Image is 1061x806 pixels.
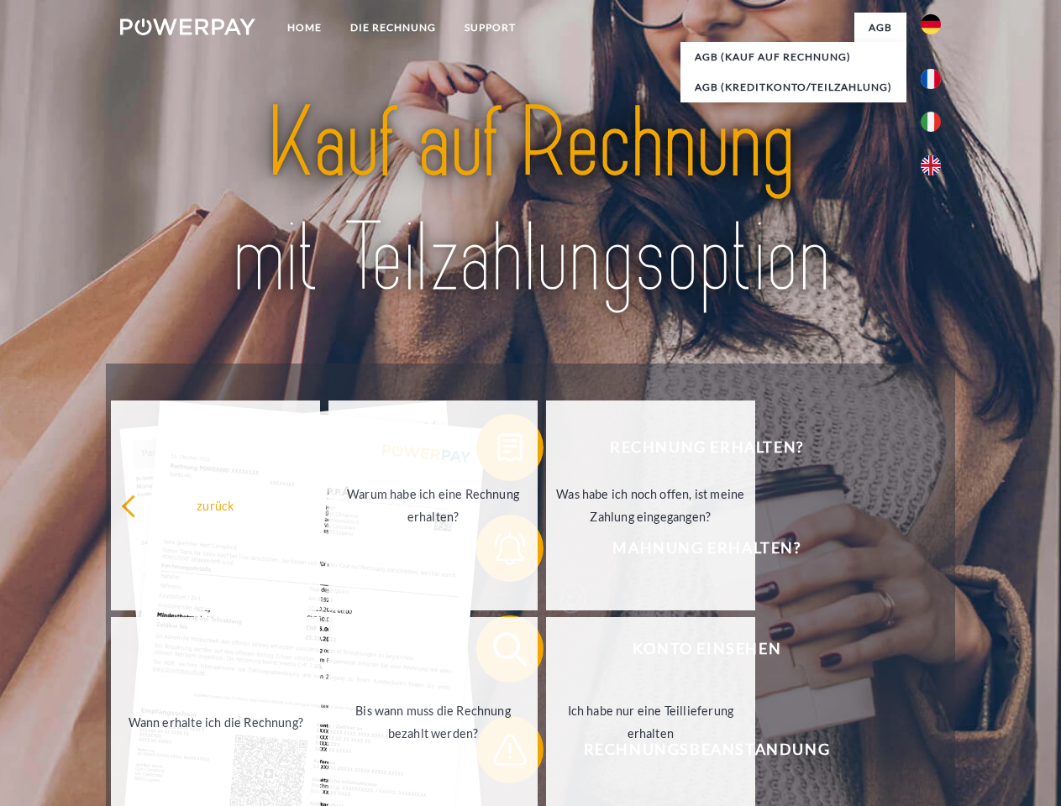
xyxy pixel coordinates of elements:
img: title-powerpay_de.svg [160,81,901,322]
a: AGB (Kreditkonto/Teilzahlung) [680,72,906,102]
img: en [921,155,941,175]
img: de [921,14,941,34]
a: agb [854,13,906,43]
div: Ich habe nur eine Teillieferung erhalten [556,699,745,745]
div: Warum habe ich eine Rechnung erhalten? [339,483,528,528]
img: it [921,112,941,132]
a: Home [273,13,336,43]
div: zurück [121,494,310,516]
div: Bis wann muss die Rechnung bezahlt werden? [339,699,528,745]
div: Wann erhalte ich die Rechnung? [121,710,310,733]
img: logo-powerpay-white.svg [120,18,255,35]
a: Was habe ich noch offen, ist meine Zahlung eingegangen? [546,400,755,610]
a: SUPPORT [450,13,530,43]
div: Was habe ich noch offen, ist meine Zahlung eingegangen? [556,483,745,528]
a: DIE RECHNUNG [336,13,450,43]
a: AGB (Kauf auf Rechnung) [680,42,906,72]
img: fr [921,69,941,89]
